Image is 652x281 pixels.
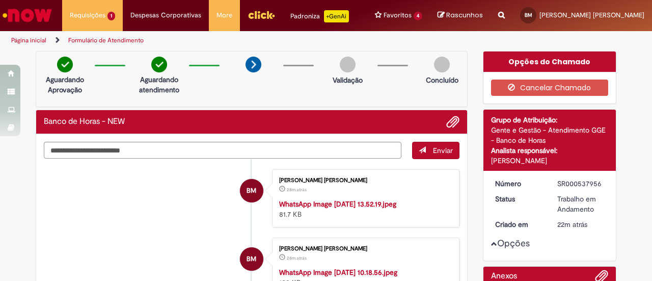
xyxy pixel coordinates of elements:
[491,272,517,281] h2: Anexos
[279,199,396,209] a: WhatsApp Image [DATE] 13.52.19.jpeg
[40,74,90,95] p: Aguardando Aprovação
[557,220,587,229] time: 28/08/2025 08:38:22
[151,57,167,72] img: check-circle-green.png
[491,156,609,166] div: [PERSON_NAME]
[240,179,263,202] div: Betina Do Amaral Moreira Mancini Moll
[446,115,459,129] button: Adicionar anexos
[557,220,587,229] span: 22m atrás
[287,187,307,193] span: 28m atrás
[279,199,449,219] div: 81.7 KB
[384,10,412,20] span: Favoritos
[483,52,616,72] div: Opções do Chamado
[557,219,605,229] div: 28/08/2025 08:38:22
[487,178,550,189] dt: Número
[44,142,401,159] textarea: Digite sua mensagem aqui...
[287,187,307,193] time: 28/08/2025 08:31:55
[11,36,46,44] a: Página inicial
[44,117,125,126] h2: Banco de Horas - NEW Histórico de tíquete
[107,12,115,20] span: 1
[70,10,105,20] span: Requisições
[247,178,256,203] span: BM
[414,12,422,20] span: 4
[525,12,532,18] span: BM
[279,177,449,184] div: [PERSON_NAME] [PERSON_NAME]
[446,10,483,20] span: Rascunhos
[433,146,453,155] span: Enviar
[130,10,201,20] span: Despesas Corporativas
[412,142,459,159] button: Enviar
[246,57,261,72] img: arrow-next.png
[333,75,363,85] p: Validação
[426,75,458,85] p: Concluído
[491,125,609,145] div: Gente e Gestão - Atendimento GGE - Banco de Horas
[539,11,644,19] span: [PERSON_NAME] [PERSON_NAME]
[290,10,349,22] div: Padroniza
[287,255,307,261] time: 28/08/2025 08:31:54
[279,246,449,252] div: [PERSON_NAME] [PERSON_NAME]
[491,80,609,96] button: Cancelar Chamado
[287,255,307,261] span: 28m atrás
[248,7,275,22] img: click_logo_yellow_360x200.png
[8,31,427,50] ul: Trilhas de página
[324,10,349,22] p: +GenAi
[557,178,605,189] div: SR000537956
[247,247,256,271] span: BM
[438,11,483,20] a: Rascunhos
[557,194,605,214] div: Trabalho em Andamento
[434,57,450,72] img: img-circle-grey.png
[340,57,356,72] img: img-circle-grey.png
[57,57,73,72] img: check-circle-green.png
[279,268,397,277] a: WhatsApp Image [DATE] 10.18.56.jpeg
[68,36,144,44] a: Formulário de Atendimento
[240,247,263,271] div: Betina Do Amaral Moreira Mancini Moll
[1,5,53,25] img: ServiceNow
[487,194,550,204] dt: Status
[134,74,184,95] p: Aguardando atendimento
[216,10,232,20] span: More
[491,115,609,125] div: Grupo de Atribuição:
[491,145,609,156] div: Analista responsável:
[487,219,550,229] dt: Criado em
